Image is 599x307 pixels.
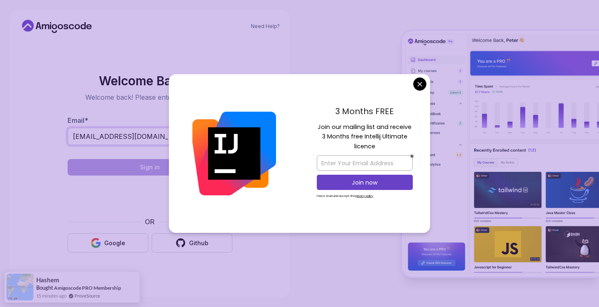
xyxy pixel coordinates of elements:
[75,292,100,299] a: ProveSource
[68,92,232,102] p: Welcome back! Please enter your details.
[68,74,232,87] h2: Welcome Back
[189,239,208,247] div: Github
[7,274,33,300] img: provesource social proof notification image
[152,233,232,253] button: Github
[68,128,232,145] input: Enter your email
[36,292,66,299] span: 15 minutes ago
[145,217,154,227] p: OR
[140,163,160,171] div: Sign in
[68,233,148,253] button: Google
[104,239,125,247] div: Google
[88,180,212,212] iframe: Widget containing checkbox for hCaptcha security challenge
[20,20,94,33] a: Home link
[36,284,53,291] span: Bought
[402,31,599,277] img: Amigoscode Dashboard
[251,23,280,30] a: Need Help?
[68,116,88,124] label: Email *
[36,277,59,284] span: Hashem
[68,159,232,176] button: Sign in
[54,285,121,291] a: Amigoscode PRO Membership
